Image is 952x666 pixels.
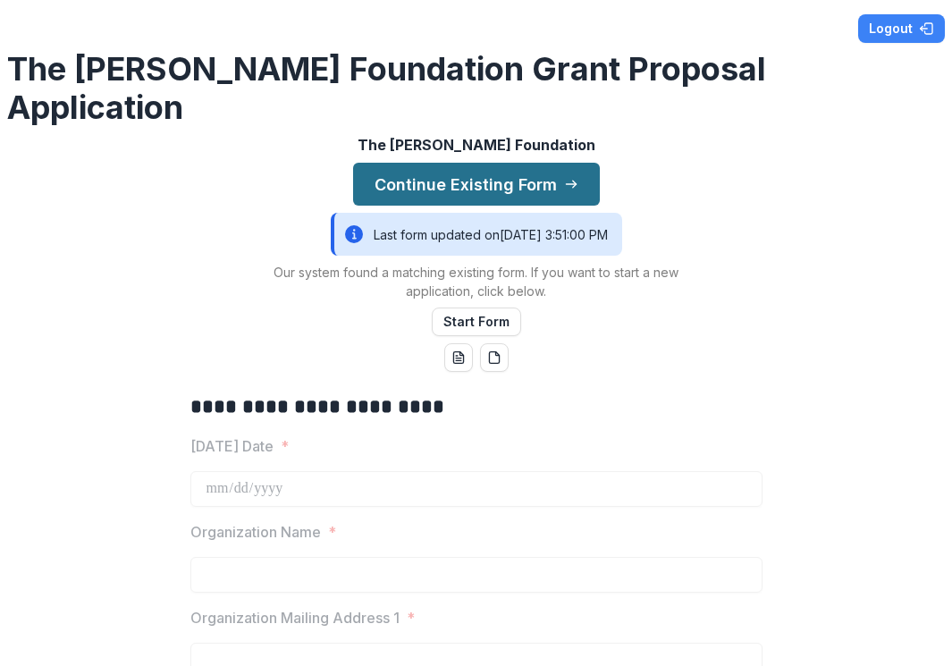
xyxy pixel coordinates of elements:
[858,14,945,43] button: Logout
[432,308,521,336] button: Start Form
[190,435,274,457] p: [DATE] Date
[480,343,509,372] button: pdf-download
[190,607,400,628] p: Organization Mailing Address 1
[353,163,600,206] button: Continue Existing Form
[190,521,321,543] p: Organization Name
[253,263,700,300] p: Our system found a matching existing form. If you want to start a new application, click below.
[444,343,473,372] button: word-download
[358,134,595,156] p: The [PERSON_NAME] Foundation
[7,50,945,127] h2: The [PERSON_NAME] Foundation Grant Proposal Application
[331,213,622,256] div: Last form updated on [DATE] 3:51:00 PM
